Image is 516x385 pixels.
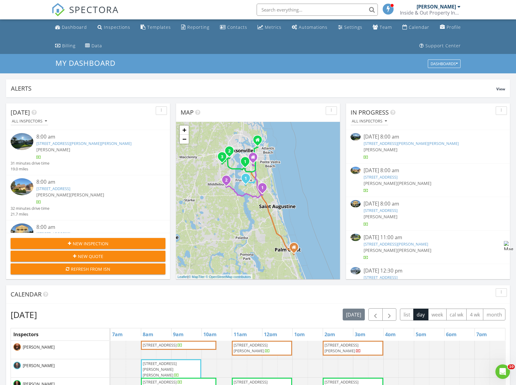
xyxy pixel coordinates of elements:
[447,24,461,30] div: Profile
[78,253,103,259] span: New Quote
[495,364,510,379] iframe: Intercom live chat
[364,133,493,141] div: [DATE] 8:00 am
[111,330,124,339] a: 7am
[143,379,177,385] span: [STREET_ADDRESS]
[364,141,459,146] a: [STREET_ADDRESS][PERSON_NAME][PERSON_NAME]
[417,4,456,10] div: [PERSON_NAME]
[22,344,56,350] span: [PERSON_NAME]
[180,126,189,135] a: Zoom in
[181,108,194,116] span: Map
[36,223,152,231] div: 8:00 am
[53,40,78,52] a: Billing
[62,43,75,49] div: Billing
[364,241,428,247] a: [STREET_ADDRESS][PERSON_NAME]
[414,330,428,339] a: 5pm
[11,166,49,172] div: 19.0 miles
[370,22,394,33] a: Team
[188,275,205,279] a: © MapTiler
[364,247,398,253] span: [PERSON_NAME]
[364,208,398,213] a: [STREET_ADDRESS]
[11,290,42,298] span: Calendar
[382,308,397,321] button: Next day
[36,231,70,236] a: [STREET_ADDRESS]
[234,342,268,353] span: [STREET_ADDRESS][PERSON_NAME]
[431,62,458,66] div: Dashboards
[227,24,247,30] div: Contacts
[364,174,398,180] a: [STREET_ADDRESS]
[11,178,165,217] a: 8:00 am [STREET_ADDRESS] [PERSON_NAME][PERSON_NAME] 32 minutes drive time 21.7 miles
[351,267,505,294] a: [DATE] 12:30 pm [STREET_ADDRESS] [PERSON_NAME]
[11,178,33,195] img: 9353010%2Fcover_photos%2Fnwg4RfbPZIVNwRYuSRix%2Fsmall.jpg
[13,331,38,338] span: Inspectors
[400,10,461,16] div: Inside & Out Property Inspectors, Inc
[36,192,70,198] span: [PERSON_NAME]
[11,223,33,240] img: 9347507%2Fcover_photos%2FzKzcPyXxPCHWLxOgcpNl%2Fsmall.jpg
[351,200,505,227] a: [DATE] 8:00 am [STREET_ADDRESS] [PERSON_NAME]
[258,140,261,143] div: 2631 Moorsfield Ln, Jacksonville FL 32225
[293,330,306,339] a: 1pm
[351,108,389,116] span: In Progress
[141,330,155,339] a: 8am
[351,167,505,194] a: [DATE] 8:00 am [STREET_ADDRESS] [PERSON_NAME][PERSON_NAME]
[13,362,21,369] img: bj001.jpg
[11,133,33,150] img: 9369943%2Fcover_photos%2FuzT2AZLOHeHqdSintDFR%2Fsmall.jpg
[398,247,431,253] span: [PERSON_NAME]
[245,161,249,165] div: 4117 Rollingwood Ct, Jacksonville, FL 32257
[400,309,414,320] button: list
[444,330,458,339] a: 6pm
[466,309,483,320] button: 4 wk
[180,135,189,144] a: Zoom out
[351,234,505,261] a: [DATE] 11:00 am [STREET_ADDRESS][PERSON_NAME] [PERSON_NAME][PERSON_NAME]
[178,275,188,279] a: Leaflet
[52,8,119,21] a: SPECTORA
[323,330,337,339] a: 2pm
[364,180,398,186] span: [PERSON_NAME]
[364,275,398,280] a: [STREET_ADDRESS]
[83,40,105,52] a: Data
[36,178,152,186] div: 8:00 am
[351,133,361,140] img: 9369943%2Fcover_photos%2FuzT2AZLOHeHqdSintDFR%2Fsmall.jpg
[299,24,328,30] div: Automations
[73,240,108,247] span: New Inspection
[12,119,47,123] div: All Inspectors
[496,86,505,92] span: View
[143,361,177,378] span: [STREET_ADDRESS][PERSON_NAME][PERSON_NAME]
[221,155,223,159] i: 3
[36,133,152,141] div: 8:00 am
[351,167,361,174] img: 9353010%2Fcover_photos%2Fnwg4RfbPZIVNwRYuSRix%2Fsmall.jpg
[52,3,65,16] img: The Best Home Inspection Software - Spectora
[364,147,398,152] span: [PERSON_NAME]
[353,330,367,339] a: 3pm
[400,22,432,33] a: Calendar
[413,309,428,320] button: day
[225,178,228,182] i: 2
[446,309,467,320] button: cal wk
[70,192,104,198] span: [PERSON_NAME]
[244,160,246,164] i: 1
[147,24,171,30] div: Templates
[508,364,515,369] span: 10
[417,40,463,52] a: Support Center
[11,133,165,172] a: 8:00 am [STREET_ADDRESS][PERSON_NAME][PERSON_NAME] [PERSON_NAME] 31 minutes drive time 19.0 miles
[428,60,461,68] button: Dashboards
[228,149,231,153] i: 2
[261,186,264,190] i: 1
[352,119,387,123] div: All Inspectors
[104,24,130,30] div: Inspections
[95,22,133,33] a: Inspections
[11,84,496,92] div: Alerts
[245,176,247,181] i: 1
[262,187,266,191] div: 34 Fremont Ave, Saint Augustine, FL 32095
[69,3,119,16] span: SPECTORA
[222,156,226,160] div: 6332 Louis Clark Ct, Jacksonville, FL 32222
[384,330,397,339] a: 4pm
[11,263,165,274] button: Refresh from ISN
[364,214,398,219] span: [PERSON_NAME]
[246,178,249,182] div: 91 Blackwell Road, Saint Johns, FL 32259
[438,22,463,33] a: Company Profile
[232,330,248,339] a: 11am
[289,22,330,33] a: Automations (Basic)
[22,363,56,369] span: [PERSON_NAME]
[364,167,493,174] div: [DATE] 8:00 am
[11,238,165,249] button: New Inspection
